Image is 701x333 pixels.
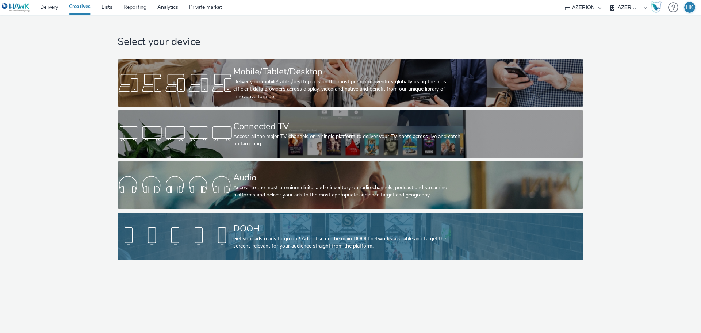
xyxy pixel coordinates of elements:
div: Access all the major TV channels on a single platform to deliver your TV spots across live and ca... [233,133,465,148]
div: Deliver your mobile/tablet/desktop ads on the most premium inventory globally using the most effi... [233,78,465,100]
a: DOOHGet your ads ready to go out! Advertise on the main DOOH networks available and target the sc... [118,213,583,260]
img: Hawk Academy [651,1,662,13]
h1: Select your device [118,35,583,49]
div: Connected TV [233,120,465,133]
img: undefined Logo [2,3,30,12]
a: Hawk Academy [651,1,664,13]
div: Get your ads ready to go out! Advertise on the main DOOH networks available and target the screen... [233,235,465,250]
div: Mobile/Tablet/Desktop [233,65,465,78]
a: Connected TVAccess all the major TV channels on a single platform to deliver your TV spots across... [118,110,583,158]
a: Mobile/Tablet/DesktopDeliver your mobile/tablet/desktop ads on the most premium inventory globall... [118,59,583,107]
a: AudioAccess to the most premium digital audio inventory on radio channels, podcast and streaming ... [118,161,583,209]
div: HK [686,2,693,13]
div: Access to the most premium digital audio inventory on radio channels, podcast and streaming platf... [233,184,465,199]
div: DOOH [233,222,465,235]
div: Audio [233,171,465,184]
